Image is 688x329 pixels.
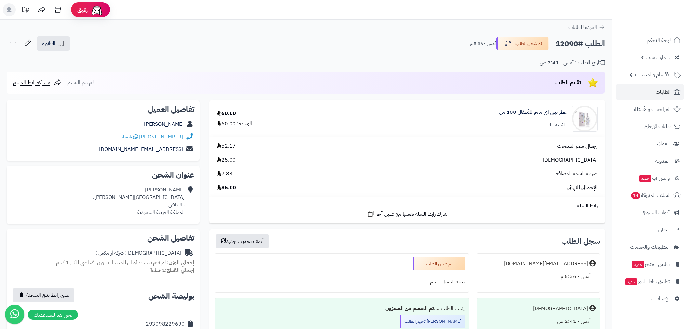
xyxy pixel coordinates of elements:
[13,79,61,86] a: مشاركة رابط التقييم
[77,6,88,14] span: رفيق
[67,79,94,86] span: لم يتم التقييم
[165,266,194,274] strong: إجمالي القطع:
[99,145,183,153] a: [EMAIL_ADDRESS][DOMAIN_NAME]
[139,133,183,141] a: [PHONE_NUMBER]
[167,259,194,267] strong: إجمالي الوزن:
[616,136,684,151] a: العملاء
[217,156,236,164] span: 25.00
[616,153,684,169] a: المدونة
[17,3,33,18] a: تحديثات المنصة
[616,119,684,134] a: طلبات الإرجاع
[616,101,684,117] a: المراجعات والأسئلة
[644,122,671,131] span: طلبات الإرجاع
[616,291,684,307] a: الإعدادات
[377,210,447,218] span: شارك رابط السلة نفسها مع عميل آخر
[13,288,74,302] button: نسخ رابط تتبع الشحنة
[557,142,598,150] span: إجمالي سعر المنتجات
[642,208,670,217] span: أدوات التسويق
[632,261,644,268] span: جديد
[657,139,670,148] span: العملاء
[549,121,567,129] div: الكمية: 1
[616,274,684,289] a: تطبيق نقاط البيعجديد
[616,257,684,272] a: تطبيق المتجرجديد
[496,37,549,50] button: تم شحن الطلب
[657,225,670,234] span: التقارير
[543,156,598,164] span: [DEMOGRAPHIC_DATA]
[219,276,465,288] div: تنبيه العميل : نعم
[26,291,69,299] span: نسخ رابط تتبع الشحنة
[625,278,637,285] span: جديد
[568,23,605,31] a: العودة للطلبات
[400,315,465,328] div: [PERSON_NAME] تجهيز الطلب
[556,170,598,178] span: ضريبة القيمة المضافة
[655,156,670,165] span: المدونة
[568,23,597,31] span: العودة للطلبات
[616,222,684,238] a: التقارير
[95,249,181,257] div: [DEMOGRAPHIC_DATA]
[533,305,588,312] div: [DEMOGRAPHIC_DATA]
[385,305,434,312] b: تم الخصم من المخزون
[630,191,671,200] span: السلات المتروكة
[540,59,605,67] div: تاريخ الطلب : أمس - 2:41 ص
[150,266,194,274] small: 1 قطعة
[616,33,684,48] a: لوحة التحكم
[616,170,684,186] a: وآتس آبجديد
[119,133,138,141] a: واتساب
[12,234,194,242] h2: تفاصيل الشحن
[631,260,670,269] span: تطبيق المتجر
[219,302,465,315] div: إنشاء الطلب ....
[555,79,581,86] span: تقييم الطلب
[481,270,596,283] div: أمس - 5:36 م
[217,170,232,178] span: 7.83
[616,84,684,100] a: الطلبات
[37,36,70,51] a: الفاتورة
[567,184,598,191] span: الإجمالي النهائي
[504,260,588,268] div: [EMAIL_ADDRESS][DOMAIN_NAME]
[217,142,236,150] span: 52.17
[631,192,641,200] span: 14
[572,106,597,132] img: 6891625ef44bdeadb907eedacd79b4cfd6d5-90x90.jpg
[212,202,602,210] div: رابط السلة
[561,237,600,245] h3: سجل الطلب
[616,205,684,220] a: أدوات التسويق
[647,36,671,45] span: لوحة التحكم
[367,210,447,218] a: شارك رابط السلة نفسها مع عميل آخر
[630,243,670,252] span: التطبيقات والخدمات
[13,79,50,86] span: مشاركة رابط التقييم
[95,249,126,257] span: ( شركة أرامكس )
[148,292,194,300] h2: بوليصة الشحن
[651,294,670,303] span: الإعدادات
[656,87,671,97] span: الطلبات
[646,53,670,62] span: سمارت لايف
[144,120,184,128] a: [PERSON_NAME]
[499,109,567,116] a: عطر بيتي اي مامو للأطفال 100 مل
[639,175,651,182] span: جديد
[644,5,682,19] img: logo-2.png
[12,105,194,113] h2: تفاصيل العميل
[470,40,496,47] small: أمس - 5:36 م
[217,110,236,117] div: 60.00
[634,105,671,114] span: المراجعات والأسئلة
[481,315,596,328] div: أمس - 2:41 ص
[217,184,236,191] span: 85.00
[555,37,605,50] h2: الطلب #12090
[93,186,185,216] div: [PERSON_NAME] [GEOGRAPHIC_DATA][PERSON_NAME]، ، الرياض المملكة العربية السعودية
[12,171,194,179] h2: عنوان الشحن
[146,321,185,328] div: 293098229690
[635,70,671,79] span: الأقسام والمنتجات
[90,3,103,16] img: ai-face.png
[56,259,166,267] span: لم تقم بتحديد أوزان للمنتجات ، وزن افتراضي للكل 1 كجم
[413,257,465,270] div: تم شحن الطلب
[639,174,670,183] span: وآتس آب
[42,40,55,47] span: الفاتورة
[216,234,269,248] button: أضف تحديث جديد
[616,239,684,255] a: التطبيقات والخدمات
[625,277,670,286] span: تطبيق نقاط البيع
[616,188,684,203] a: السلات المتروكة14
[217,120,252,127] div: الوحدة: 60.00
